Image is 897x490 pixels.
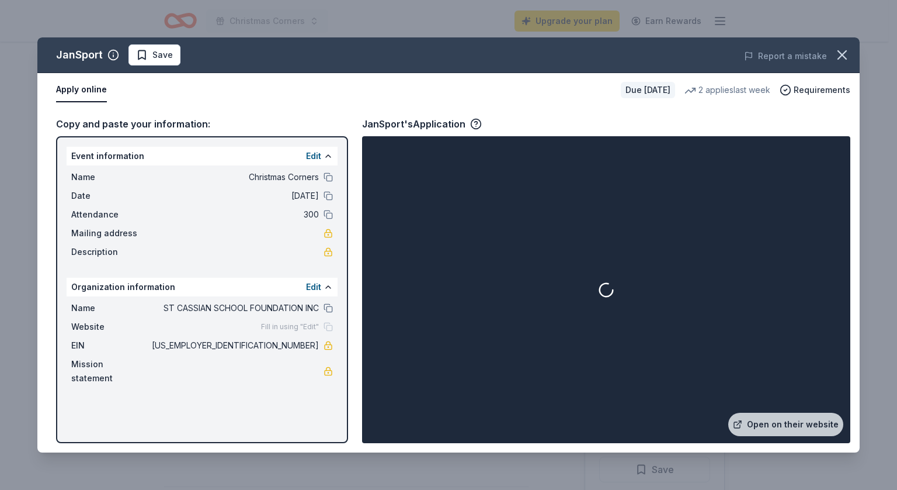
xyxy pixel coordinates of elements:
[71,226,149,240] span: Mailing address
[362,116,482,132] div: JanSport's Application
[71,170,149,184] span: Name
[71,357,149,385] span: Mission statement
[261,322,319,332] span: Fill in using "Edit"
[71,208,149,222] span: Attendance
[306,280,321,294] button: Edit
[794,83,850,97] span: Requirements
[744,49,827,63] button: Report a mistake
[56,46,103,64] div: JanSport
[71,245,149,259] span: Description
[149,170,319,184] span: Christmas Corners
[71,320,149,334] span: Website
[149,189,319,203] span: [DATE]
[306,149,321,163] button: Edit
[621,82,675,98] div: Due [DATE]
[67,278,338,296] div: Organization information
[149,208,319,222] span: 300
[67,147,338,165] div: Event information
[71,339,149,353] span: EIN
[684,83,770,97] div: 2 applies last week
[780,83,850,97] button: Requirements
[56,116,348,132] div: Copy and paste your information:
[128,44,180,65] button: Save
[728,413,843,436] a: Open on their website
[71,189,149,203] span: Date
[56,78,107,102] button: Apply online
[152,48,173,62] span: Save
[149,301,319,315] span: ST CASSIAN SCHOOL FOUNDATION INC
[71,301,149,315] span: Name
[149,339,319,353] span: [US_EMPLOYER_IDENTIFICATION_NUMBER]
